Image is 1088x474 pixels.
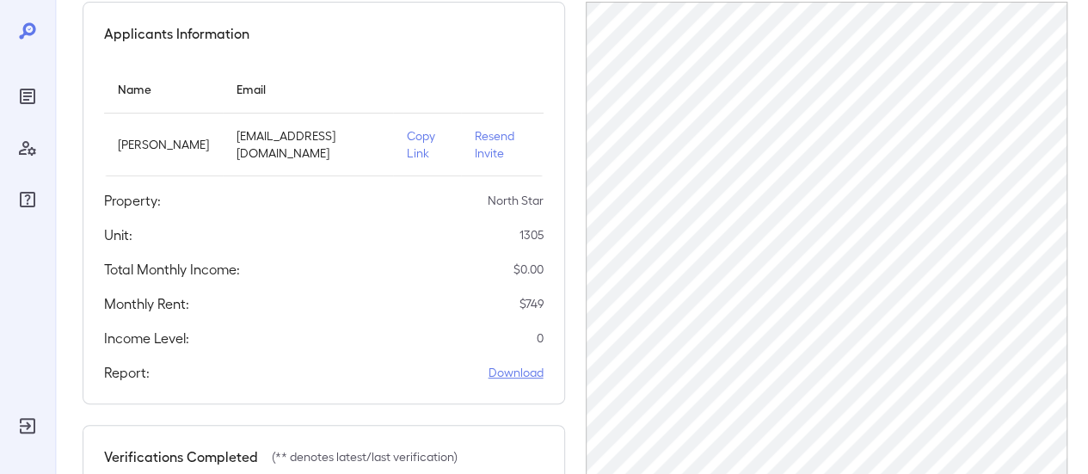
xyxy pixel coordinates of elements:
div: FAQ [14,186,41,213]
p: 1305 [519,226,544,243]
h5: Monthly Rent: [104,293,189,314]
h5: Report: [104,362,150,383]
p: $ 0.00 [513,261,544,278]
p: Resend Invite [475,127,530,162]
table: simple table [104,65,544,176]
div: Log Out [14,412,41,440]
p: $ 749 [519,295,544,312]
h5: Property: [104,190,161,211]
th: Name [104,65,223,114]
p: [EMAIL_ADDRESS][DOMAIN_NAME] [237,127,379,162]
p: North Star [488,192,544,209]
h5: Unit: [104,225,132,245]
div: Reports [14,83,41,110]
p: [PERSON_NAME] [118,136,209,153]
h5: Income Level: [104,328,189,348]
div: Manage Users [14,134,41,162]
h5: Total Monthly Income: [104,259,240,280]
h5: Verifications Completed [104,446,258,467]
h5: Applicants Information [104,23,249,44]
p: (** denotes latest/last verification) [272,448,458,465]
p: Copy Link [407,127,447,162]
p: 0 [537,329,544,347]
a: Download [489,364,544,381]
th: Email [223,65,393,114]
